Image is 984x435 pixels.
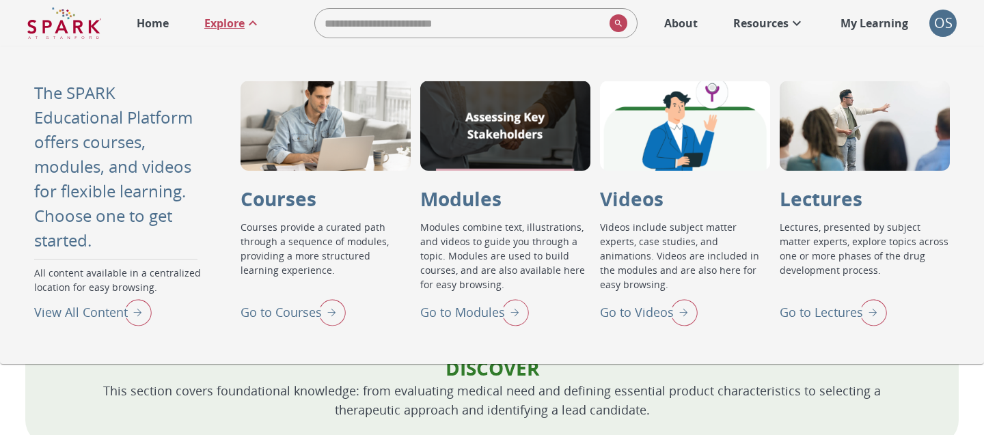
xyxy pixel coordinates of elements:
img: right arrow [853,294,887,330]
div: Go to Modules [420,294,529,330]
p: Videos include subject matter experts, case studies, and animations. Videos are included in the m... [600,220,770,294]
p: View All Content [34,303,128,322]
a: Home [130,8,176,38]
p: Go to Lectures [780,303,863,322]
p: Modules [420,184,502,213]
p: Discover [69,355,915,381]
div: Go to Courses [241,294,346,330]
img: right arrow [118,294,152,330]
img: right arrow [664,294,698,330]
p: Modules combine text, illustrations, and videos to guide you through a topic. Modules are used to... [420,220,590,294]
p: Courses provide a curated path through a sequence of modules, providing a more structured learnin... [241,220,411,294]
button: search [604,9,627,38]
p: Lectures [780,184,862,213]
p: Explore [204,15,245,31]
p: Home [137,15,169,31]
p: The SPARK Educational Platform offers courses, modules, and videos for flexible learning. Choose ... [34,81,206,253]
p: About [664,15,698,31]
div: Lectures [780,81,950,171]
p: This section covers foundational knowledge: from evaluating medical need and defining essential p... [69,381,915,419]
p: Go to Modules [420,303,505,322]
p: Lectures, presented by subject matter experts, explore topics across one or more phases of the dr... [780,220,950,294]
div: OS [929,10,957,37]
p: Go to Courses [241,303,322,322]
img: right arrow [312,294,346,330]
div: Go to Lectures [780,294,887,330]
p: My Learning [840,15,908,31]
a: About [657,8,705,38]
img: right arrow [495,294,529,330]
a: Resources [726,8,812,38]
button: account of current user [929,10,957,37]
div: Videos [600,81,770,171]
p: Go to Videos [600,303,674,322]
img: Logo of SPARK at Stanford [27,7,101,40]
a: My Learning [834,8,916,38]
a: Explore [197,8,268,38]
div: View All Content [34,294,152,330]
p: Resources [733,15,789,31]
div: Modules [420,81,590,171]
p: Videos [600,184,664,213]
div: Go to Videos [600,294,698,330]
div: Courses [241,81,411,171]
p: All content available in a centralized location for easy browsing. [34,266,206,294]
p: Courses [241,184,316,213]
